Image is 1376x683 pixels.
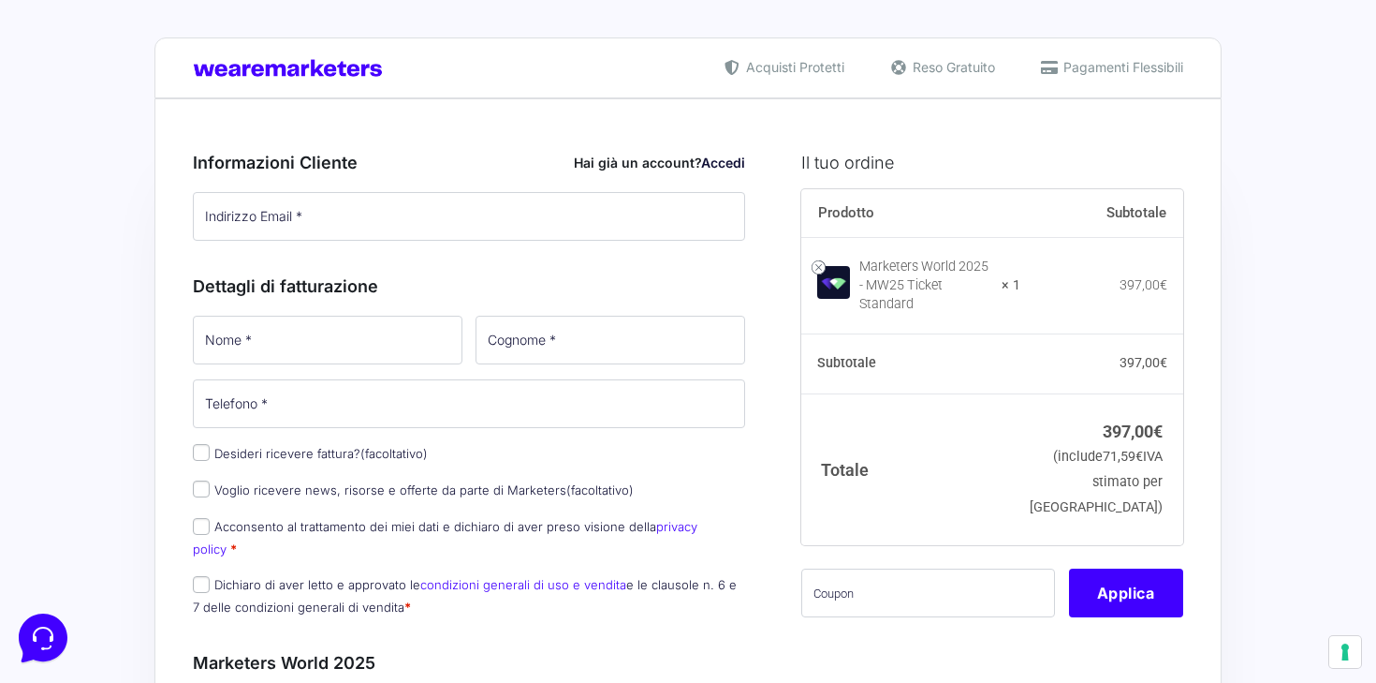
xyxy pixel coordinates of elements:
span: 71,59 [1103,449,1143,465]
img: dark [60,105,97,142]
small: (include IVA stimato per [GEOGRAPHIC_DATA]) [1030,449,1163,515]
p: Home [56,537,88,554]
span: (facoltativo) [566,483,634,497]
button: Le tue preferenze relative al consenso per le tecnologie di tracciamento [1329,636,1361,668]
img: dark [30,105,67,142]
span: € [1160,277,1167,292]
label: Desideri ricevere fattura? [193,446,428,461]
span: Le tue conversazioni [30,75,159,90]
span: € [1160,355,1167,370]
span: Reso Gratuito [908,57,995,77]
input: Cognome * [476,316,745,364]
p: Aiuto [288,537,315,554]
span: (facoltativo) [360,446,428,461]
button: Home [15,511,130,554]
input: Cerca un articolo... [42,273,306,291]
button: Inizia una conversazione [30,157,344,195]
strong: × 1 [1002,276,1020,295]
th: Subtotale [1020,189,1183,238]
label: Voglio ricevere news, risorse e offerte da parte di Marketers [193,483,634,497]
input: Indirizzo Email * [193,192,745,241]
th: Totale [801,393,1021,544]
input: Telefono * [193,379,745,428]
div: Marketers World 2025 - MW25 Ticket Standard [859,258,990,314]
input: Voglio ricevere news, risorse e offerte da parte di Marketers(facoltativo) [193,481,210,497]
input: Desideri ricevere fattura?(facoltativo) [193,444,210,461]
h3: Informazioni Cliente [193,150,745,175]
label: Acconsento al trattamento dei miei dati e dichiaro di aver preso visione della [193,519,697,556]
input: Coupon [801,569,1055,617]
div: Hai già un account? [574,153,745,172]
input: Acconsento al trattamento dei miei dati e dichiaro di aver preso visione dellaprivacy policy [193,518,210,535]
span: € [1153,422,1163,441]
span: Trova una risposta [30,232,146,247]
h3: Dettagli di fatturazione [193,274,745,299]
h2: Ciao da Marketers 👋 [15,15,315,45]
bdi: 397,00 [1103,422,1163,441]
th: Prodotto [801,189,1021,238]
h3: Il tuo ordine [801,150,1183,175]
span: Pagamenti Flessibili [1059,57,1183,77]
th: Subtotale [801,334,1021,394]
h3: Marketers World 2025 [193,650,745,676]
button: Aiuto [244,511,359,554]
input: Nome * [193,316,462,364]
a: privacy policy [193,519,697,556]
iframe: Customerly Messenger Launcher [15,610,71,666]
input: Dichiaro di aver letto e approvato lecondizioni generali di uso e venditae le clausole n. 6 e 7 d... [193,576,210,593]
a: Accedi [701,155,745,171]
span: Inizia una conversazione [122,169,276,184]
button: Messaggi [130,511,245,554]
a: Apri Centro Assistenza [199,232,344,247]
img: Marketers World 2025 - MW25 Ticket Standard [817,266,850,299]
label: Dichiaro di aver letto e approvato le e le clausole n. 6 e 7 delle condizioni generali di vendita [193,577,737,614]
p: Messaggi [162,537,212,554]
img: dark [90,105,127,142]
bdi: 397,00 [1120,355,1167,370]
a: condizioni generali di uso e vendita [420,577,626,592]
bdi: 397,00 [1120,277,1167,292]
span: Acquisti Protetti [741,57,844,77]
span: € [1135,449,1143,465]
button: Applica [1069,569,1183,617]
